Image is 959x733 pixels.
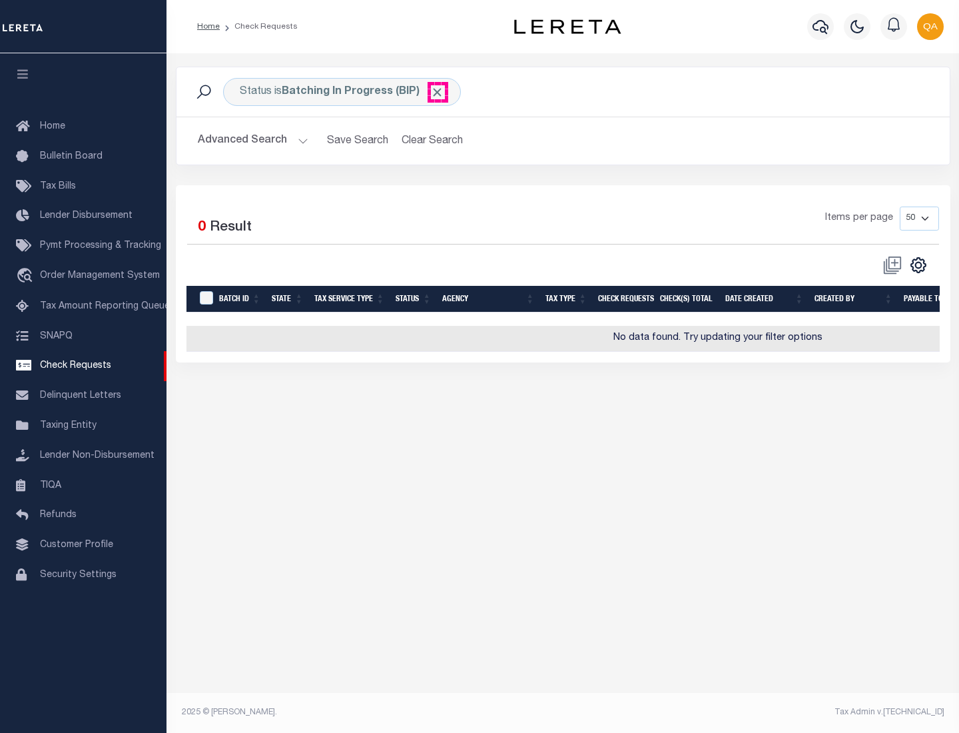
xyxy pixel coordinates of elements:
[430,85,444,99] span: Click to Remove
[198,221,206,235] span: 0
[40,480,61,490] span: TIQA
[197,23,220,31] a: Home
[40,510,77,520] span: Refunds
[40,182,76,191] span: Tax Bills
[40,570,117,580] span: Security Settings
[40,271,160,281] span: Order Management System
[40,331,73,341] span: SNAPQ
[40,391,121,400] span: Delinquent Letters
[825,211,893,226] span: Items per page
[655,286,720,313] th: Check(s) Total
[220,21,298,33] li: Check Requests
[514,19,621,34] img: logo-dark.svg
[573,706,944,718] div: Tax Admin v.[TECHNICAL_ID]
[282,87,444,97] b: Batching In Progress (BIP)
[40,421,97,430] span: Taxing Entity
[40,302,170,311] span: Tax Amount Reporting Queue
[214,286,266,313] th: Batch Id: activate to sort column ascending
[593,286,655,313] th: Check Requests
[437,286,540,313] th: Agency: activate to sort column ascending
[720,286,809,313] th: Date Created: activate to sort column ascending
[40,211,133,221] span: Lender Disbursement
[917,13,944,40] img: svg+xml;base64,PHN2ZyB4bWxucz0iaHR0cDovL3d3dy53My5vcmcvMjAwMC9zdmciIHBvaW50ZXItZXZlbnRzPSJub25lIi...
[40,122,65,131] span: Home
[223,78,461,106] div: Status is
[809,286,898,313] th: Created By: activate to sort column ascending
[40,451,155,460] span: Lender Non-Disbursement
[266,286,309,313] th: State: activate to sort column ascending
[309,286,390,313] th: Tax Service Type: activate to sort column ascending
[40,152,103,161] span: Bulletin Board
[210,217,252,239] label: Result
[172,706,563,718] div: 2025 © [PERSON_NAME].
[40,540,113,550] span: Customer Profile
[540,286,593,313] th: Tax Type: activate to sort column ascending
[396,128,469,154] button: Clear Search
[390,286,437,313] th: Status: activate to sort column ascending
[198,128,308,154] button: Advanced Search
[319,128,396,154] button: Save Search
[40,241,161,251] span: Pymt Processing & Tracking
[16,268,37,285] i: travel_explore
[40,361,111,370] span: Check Requests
